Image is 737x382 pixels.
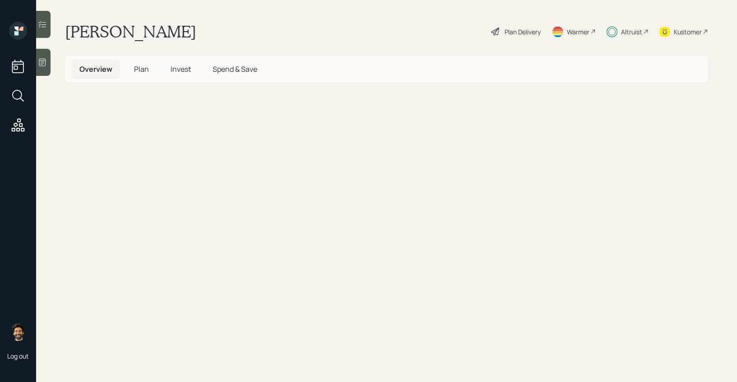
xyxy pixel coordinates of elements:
[674,27,702,37] div: Kustomer
[79,64,112,74] span: Overview
[621,27,642,37] div: Altruist
[65,22,196,42] h1: [PERSON_NAME]
[567,27,589,37] div: Warmer
[7,352,29,360] div: Log out
[213,64,257,74] span: Spend & Save
[171,64,191,74] span: Invest
[505,27,541,37] div: Plan Delivery
[134,64,149,74] span: Plan
[9,323,27,341] img: eric-schwartz-headshot.png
